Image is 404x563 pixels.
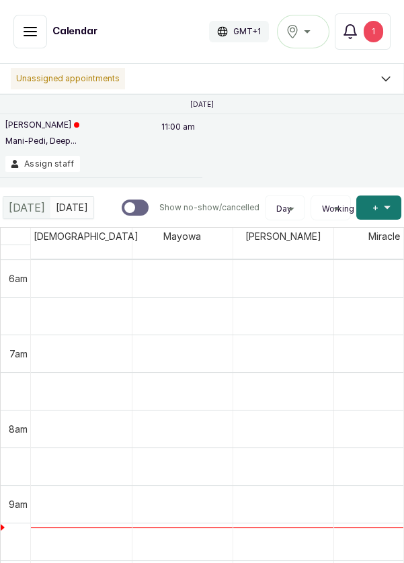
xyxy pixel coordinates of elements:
span: Miracle [366,228,403,245]
p: Show no-show/cancelled [159,202,259,213]
h1: Calendar [52,25,97,38]
span: [PERSON_NAME] [243,228,324,245]
div: 6am [6,271,30,286]
p: Unassigned appointments [11,68,125,89]
button: Day [271,204,299,214]
p: [PERSON_NAME] [5,120,79,130]
button: Assign staff [5,156,80,172]
p: GMT+1 [233,26,261,37]
button: Working [317,204,345,214]
span: Day [276,204,292,214]
div: 1 [364,21,383,42]
span: Working [322,204,354,214]
div: [DATE] [3,197,50,218]
button: + [356,196,401,220]
p: 11:00 am [159,120,197,156]
div: 7am [7,347,30,361]
p: [DATE] [190,100,214,108]
div: 8am [6,422,30,436]
span: [DEMOGRAPHIC_DATA] [31,228,141,245]
p: Mani-Pedi, Deep... [5,136,79,146]
button: 1 [335,13,391,50]
div: 9am [6,497,30,511]
span: + [372,201,378,214]
span: [DATE] [9,200,45,216]
span: Mayowa [161,228,204,245]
